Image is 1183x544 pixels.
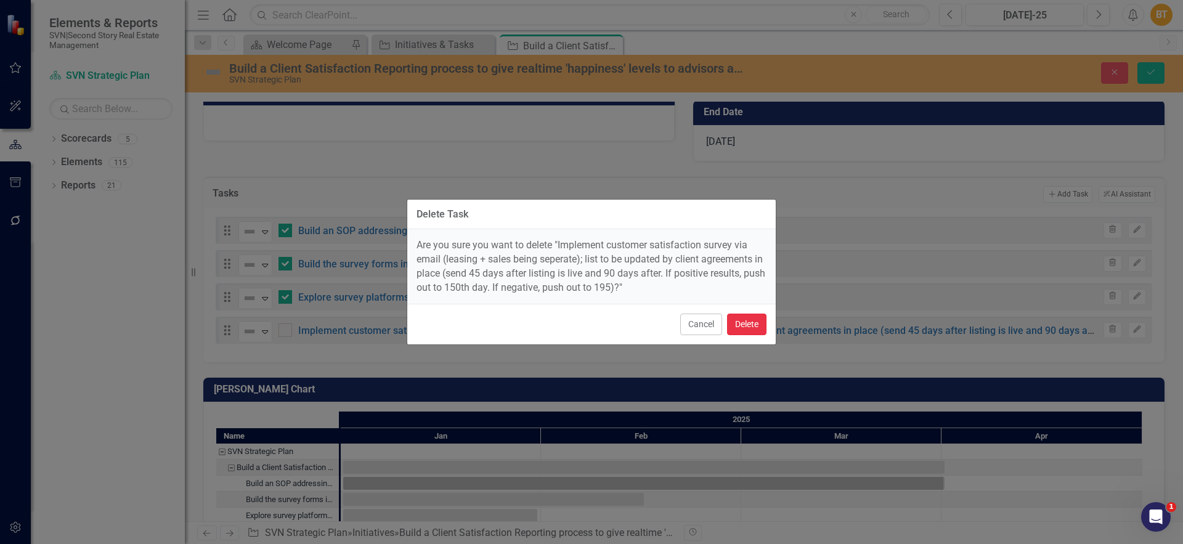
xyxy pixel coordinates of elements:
span: Are you sure you want to delete "Implement customer satisfaction survey via email (leasing + sale... [417,239,765,293]
iframe: Intercom live chat [1141,502,1171,532]
div: Delete Task [417,209,468,220]
button: Delete [727,314,766,335]
span: 1 [1166,502,1176,512]
button: Cancel [680,314,722,335]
